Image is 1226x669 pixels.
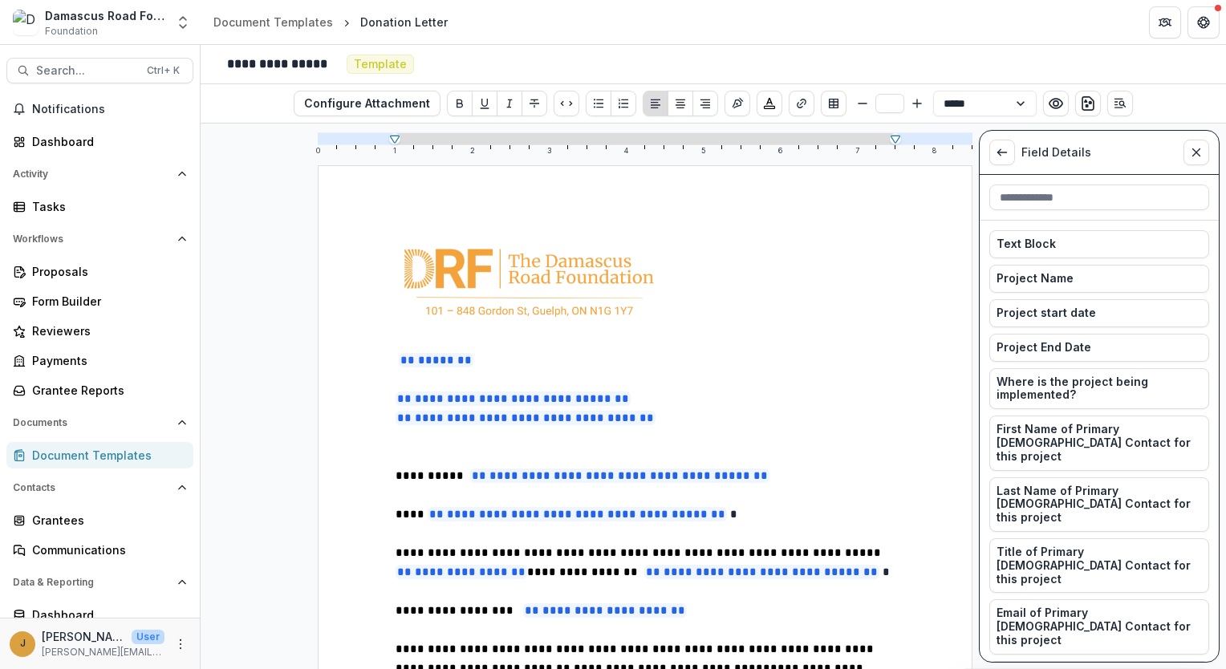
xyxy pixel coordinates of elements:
p: User [132,630,164,644]
h2: Field Details [1021,146,1091,160]
span: Text Block [997,237,1056,251]
div: Document Templates [213,14,333,30]
button: Partners [1149,6,1181,39]
span: Search... [36,64,137,78]
button: Where is the project being implemented? [989,368,1209,410]
button: Code [554,91,579,116]
div: Form Builder [32,293,181,310]
button: Ordered List [611,91,636,116]
button: Title of Primary [DEMOGRAPHIC_DATA] Contact for this project [989,538,1209,593]
button: Strike [522,91,547,116]
p: [PERSON_NAME] [42,628,125,645]
span: Foundation [45,24,98,39]
button: Notifications [6,96,193,122]
button: Bold [447,91,473,116]
button: Open Workflows [6,226,193,252]
div: Damascus Road Foundation Workflow Sandbox [45,7,165,24]
button: Insert Table [821,91,846,116]
button: Create link [789,91,814,116]
nav: breadcrumb [207,10,454,34]
button: Open Contacts [6,475,193,501]
a: Dashboard [6,602,193,628]
button: Insert Signature [725,91,750,116]
button: Open entity switcher [172,6,194,39]
div: Jason [20,639,26,649]
p: [PERSON_NAME][EMAIL_ADDRESS][DOMAIN_NAME] [42,645,164,659]
div: Dashboard [32,133,181,150]
div: Grantee Reports [32,382,181,399]
a: Dashboard [6,128,193,155]
a: Payments [6,347,193,374]
button: Align Right [692,91,718,116]
span: Data & Reporting [13,577,171,588]
div: Donation Letter [360,14,448,30]
button: Open Activity [6,161,193,187]
span: Project start date [997,306,1096,320]
button: Align Center [668,91,693,116]
button: Configure Attachment [294,91,440,116]
a: Tasks [6,193,193,220]
button: Email of Primary [DEMOGRAPHIC_DATA] Contact for this project [989,599,1209,654]
button: Bullet List [586,91,611,116]
button: Project start date [989,299,1209,327]
a: Grantees [6,507,193,533]
a: Form Builder [6,288,193,314]
button: Align Left [643,91,668,116]
span: Contacts [13,482,171,493]
button: Project End Date [989,334,1209,362]
div: Document Templates [32,447,181,464]
div: Ctrl + K [144,62,183,79]
span: Where is the project being implemented? [997,375,1202,403]
button: More [171,635,190,654]
button: Underline [472,91,497,116]
div: Payments [32,352,181,369]
a: Document Templates [207,10,339,34]
button: Italicize [497,91,522,116]
button: View List [989,140,1015,165]
div: Tasks [32,198,181,215]
button: Search... [6,58,193,83]
button: Open Data & Reporting [6,570,193,595]
span: Notifications [32,103,187,116]
img: Damascus Road Foundation Workflow Sandbox [13,10,39,35]
div: Grantees [32,512,181,529]
button: Open Editor Sidebar [1107,91,1133,116]
span: Workflows [13,233,171,245]
button: First Name of Primary [DEMOGRAPHIC_DATA] Contact for this project [989,416,1209,470]
span: Activity [13,168,171,180]
button: Text Block [989,230,1209,258]
a: Communications [6,537,193,563]
a: Grantee Reports [6,377,193,403]
div: Communications [32,541,181,558]
span: Project End Date [997,341,1091,355]
button: Close sidebar [1183,140,1209,165]
span: Template [354,58,407,71]
span: Last Name of Primary [DEMOGRAPHIC_DATA] Contact for this project [997,485,1202,525]
button: download-word [1075,91,1101,116]
button: Choose font color [757,91,782,116]
button: Project Name [989,265,1209,293]
span: Project Name [997,272,1074,286]
a: Proposals [6,258,193,285]
span: Email of Primary [DEMOGRAPHIC_DATA] Contact for this project [997,606,1202,647]
div: Reviewers [32,322,181,339]
button: Get Help [1187,6,1220,39]
a: Reviewers [6,318,193,344]
button: Preview preview-doc.pdf [1043,91,1069,116]
button: Open Documents [6,410,193,436]
span: Title of Primary [DEMOGRAPHIC_DATA] Contact for this project [997,545,1202,586]
button: Last Name of Primary [DEMOGRAPHIC_DATA] Contact for this project [989,477,1209,532]
button: Smaller [853,94,872,113]
span: First Name of Primary [DEMOGRAPHIC_DATA] Contact for this project [997,423,1202,463]
button: Bigger [907,94,927,113]
span: Documents [13,417,171,428]
a: Document Templates [6,442,193,468]
div: Dashboard [32,606,181,623]
div: Proposals [32,263,181,280]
